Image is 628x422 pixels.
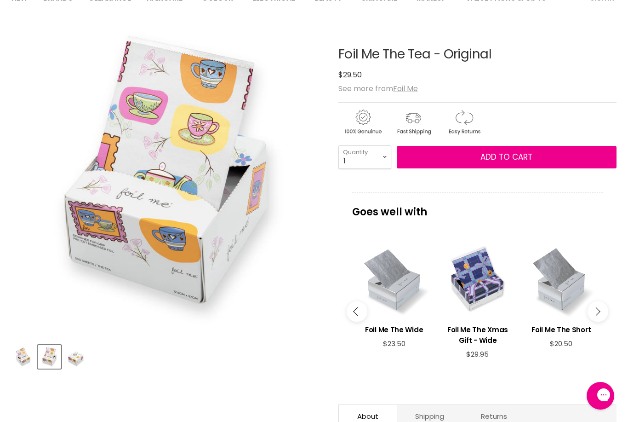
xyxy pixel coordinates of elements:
span: See more from [338,83,418,94]
span: $29.95 [466,349,489,359]
h3: Foil Me The Wide [357,324,431,335]
span: Add to cart [480,151,532,162]
a: View product:Foil Me The Short [524,318,599,340]
a: View product:Foil Me The Xmas Gift - Wide [440,318,515,350]
button: Foil Me The Tea - Original [38,345,61,369]
div: Product thumbnails [10,342,325,369]
img: shipping.gif [389,108,438,136]
h1: Foil Me The Tea - Original [338,47,617,62]
p: Goes well with [352,192,603,222]
img: returns.gif [440,108,488,136]
img: Foil Me The Tea - Original [65,346,86,368]
h3: Foil Me The Short [524,324,599,335]
button: Add to cart [397,146,617,169]
iframe: Gorgias live chat messenger [582,379,619,413]
button: Foil Me The Tea - Original [11,345,35,369]
button: Foil Me The Tea - Original [64,345,87,369]
a: Foil Me [393,83,418,94]
div: Foil Me The Tea - Original image. Click or Scroll to Zoom. [11,24,323,336]
a: View product:Foil Me The Wide [357,318,431,340]
span: $20.50 [550,339,572,348]
span: $29.50 [338,69,362,80]
select: Quantity [338,145,391,168]
span: $23.50 [383,339,405,348]
img: Foil Me The Tea - Original [12,346,34,368]
h3: Foil Me The Xmas Gift - Wide [440,324,515,346]
img: genuine.gif [338,108,387,136]
img: Foil Me The Tea - Original [39,346,60,368]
